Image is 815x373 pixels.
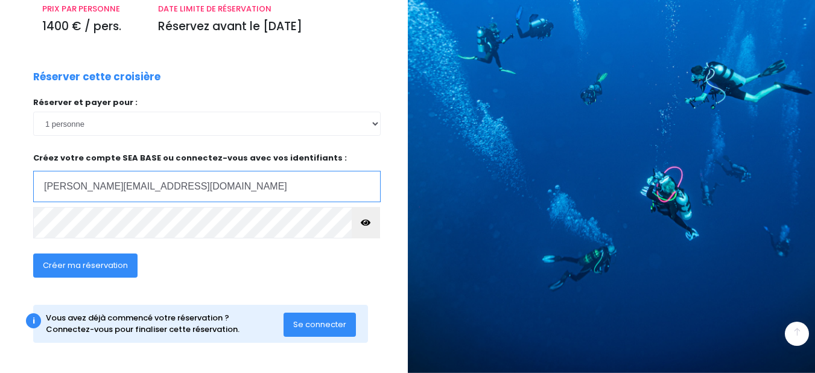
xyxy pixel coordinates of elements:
[26,313,41,328] div: i
[158,18,372,36] p: Réservez avant le [DATE]
[42,3,140,15] p: PRIX PAR PERSONNE
[293,319,346,330] span: Se connecter
[33,69,160,85] p: Réserver cette croisière
[46,312,284,336] div: Vous avez déjà commencé votre réservation ? Connectez-vous pour finaliser cette réservation.
[33,97,381,109] p: Réserver et payer pour :
[33,253,138,278] button: Créer ma réservation
[43,260,128,271] span: Créer ma réservation
[158,3,372,15] p: DATE LIMITE DE RÉSERVATION
[284,313,356,337] button: Se connecter
[284,319,356,329] a: Se connecter
[33,171,381,202] input: Adresse email
[42,18,140,36] p: 1400 € / pers.
[33,152,381,202] p: Créez votre compte SEA BASE ou connectez-vous avec vos identifiants :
